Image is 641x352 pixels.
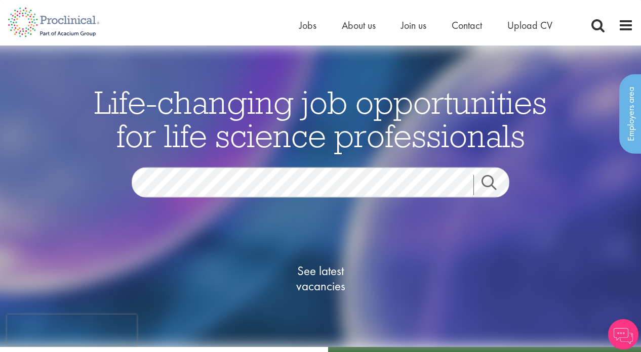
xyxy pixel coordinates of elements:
a: Join us [401,19,426,32]
a: Upload CV [507,19,552,32]
span: Life-changing job opportunities for life science professionals [94,81,547,155]
a: About us [342,19,376,32]
a: See latestvacancies [270,223,371,334]
img: Chatbot [608,319,638,349]
a: Contact [452,19,482,32]
a: Jobs [299,19,316,32]
span: See latest vacancies [270,263,371,293]
a: Job search submit button [473,174,517,195]
iframe: reCAPTCHA [7,315,137,345]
